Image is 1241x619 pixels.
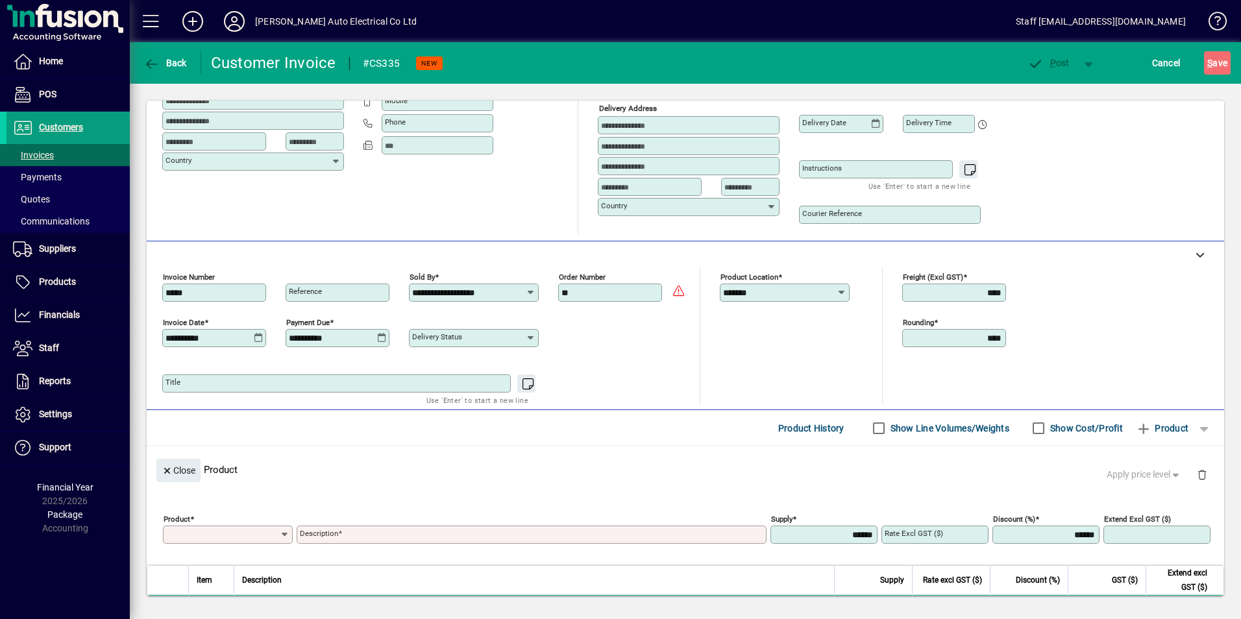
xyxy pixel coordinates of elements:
span: Cancel [1152,53,1181,73]
span: Item [197,573,212,587]
mat-label: Freight (excl GST) [903,273,963,282]
span: Supply [880,573,904,587]
button: Save [1204,51,1231,75]
span: Apply price level [1107,468,1182,481]
span: Product History [778,418,844,439]
mat-label: Product location [720,273,778,282]
mat-label: Title [166,378,180,387]
mat-label: Product [164,515,190,524]
div: #CS335 [363,53,400,74]
span: Financials [39,309,80,320]
mat-label: Invoice number [163,273,215,282]
a: Staff [6,332,130,365]
span: Quotes [13,194,50,204]
a: Communications [6,210,130,232]
span: Financial Year [37,482,93,492]
mat-label: Payment due [286,318,330,327]
span: ost [1027,58,1070,68]
a: Financials [6,299,130,332]
mat-label: Delivery date [802,118,846,127]
mat-hint: Use 'Enter' to start a new line [868,178,970,193]
mat-label: Description [300,529,338,538]
span: GST ($) [1112,573,1138,587]
mat-label: Instructions [802,164,842,173]
span: Back [143,58,187,68]
mat-label: Courier Reference [802,209,862,218]
span: Extend excl GST ($) [1154,566,1207,594]
span: Payments [13,172,62,182]
a: Invoices [6,144,130,166]
button: Add [172,10,214,33]
a: POS [6,79,130,111]
mat-label: Country [601,201,627,210]
span: POS [39,89,56,99]
mat-label: Supply [771,515,793,524]
button: Close [156,459,201,482]
app-page-header-button: Back [130,51,201,75]
span: Close [162,460,195,481]
span: Staff [39,343,59,353]
a: Payments [6,166,130,188]
span: Package [47,509,82,520]
mat-label: Delivery status [412,332,462,341]
mat-label: Order number [559,273,606,282]
span: Invoices [13,150,54,160]
span: S [1207,58,1212,68]
span: Products [39,276,76,287]
mat-label: Extend excl GST ($) [1104,515,1171,524]
mat-label: Sold by [410,273,435,282]
mat-label: Phone [385,117,406,127]
span: Communications [13,216,90,226]
mat-hint: Use 'Enter' to start a new line [426,393,528,407]
span: P [1050,58,1056,68]
a: Quotes [6,188,130,210]
mat-label: Invoice date [163,318,204,327]
a: Support [6,431,130,464]
mat-label: Delivery time [906,118,952,127]
div: Customer Invoice [211,53,336,73]
button: Cancel [1149,51,1184,75]
button: Product History [773,417,850,440]
mat-label: Rate excl GST ($) [885,529,943,538]
button: Apply price level [1101,463,1187,487]
span: Support [39,442,71,452]
mat-label: Rounding [903,318,934,327]
button: Back [140,51,190,75]
label: Show Cost/Profit [1048,422,1123,435]
span: Customers [39,122,83,132]
app-page-header-button: Delete [1186,468,1218,480]
span: Rate excl GST ($) [923,573,982,587]
a: Home [6,45,130,78]
span: ave [1207,53,1227,73]
span: Reports [39,376,71,386]
mat-label: Mobile [385,96,408,105]
span: NEW [421,59,437,67]
span: Home [39,56,63,66]
span: Discount (%) [1016,573,1060,587]
div: [PERSON_NAME] Auto Electrical Co Ltd [255,11,417,32]
a: Products [6,266,130,298]
span: Settings [39,409,72,419]
a: Reports [6,365,130,398]
span: Suppliers [39,243,76,254]
button: Delete [1186,459,1218,490]
a: Settings [6,398,130,431]
label: Show Line Volumes/Weights [888,422,1009,435]
a: Suppliers [6,233,130,265]
app-page-header-button: Close [153,464,204,476]
button: Profile [214,10,255,33]
a: Knowledge Base [1199,3,1225,45]
mat-label: Country [166,156,191,165]
mat-label: Discount (%) [993,515,1035,524]
mat-label: Reference [289,287,322,296]
span: Description [242,573,282,587]
button: Post [1021,51,1076,75]
div: Staff [EMAIL_ADDRESS][DOMAIN_NAME] [1016,11,1186,32]
div: Product [147,446,1224,493]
